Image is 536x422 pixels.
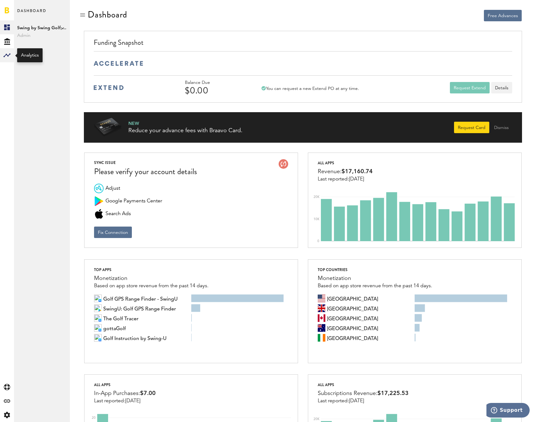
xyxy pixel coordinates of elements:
span: [DATE] [125,398,140,404]
img: account-issue.svg [279,159,288,169]
span: Golf Instruction by Swing-U [103,334,166,342]
div: NEW [128,120,242,127]
span: SwingU: Golf GPS Range Finder [103,304,176,312]
img: Braavo Card [93,118,122,137]
div: Based on app store revenue from the past 14 days. [318,283,432,289]
img: 21.png [98,299,102,302]
span: United States [327,295,378,302]
img: 17.png [98,309,102,312]
div: In-App Purchases: [94,389,156,398]
div: All apps [318,381,409,389]
a: Details [491,82,512,93]
img: 100x100bb_V3zBXEq.jpg [94,324,102,332]
div: Revenue: [318,167,373,176]
img: 21.png [98,338,102,342]
button: Free Advances [484,10,522,21]
img: 21.png [98,328,102,332]
span: United Kingdom [327,304,378,312]
div: Dashboard [88,10,127,20]
span: [DATE] [349,177,364,182]
div: Last reported: [318,398,409,404]
div: Subscriptions Revenue: [318,389,409,398]
div: Google Payments Center [94,196,104,206]
span: Canada [327,314,378,322]
img: 100x100bb_DOuLSMg.jpg [94,295,102,302]
div: All apps [94,381,156,389]
img: au.svg [318,324,325,332]
img: extend-medium-blue-logo.svg [94,85,124,90]
div: $0.00 [185,85,245,96]
div: All apps [318,159,373,167]
div: Based on app store revenue from the past 14 days. [94,283,208,289]
iframe: Opens a widget where you can find more information [486,403,530,419]
div: You can request a new Extend PO at any time. [261,86,359,92]
text: 10K [314,218,320,221]
img: jz1nuRe008o512vid84qAQAajgGiakXKKhDBpjowFv1j2zAFkJzNnuHdMTFvoNlTsHY [94,304,102,312]
text: 20 [92,416,96,419]
div: SYNC ISSUE [94,159,197,166]
span: $17,225.53 [377,391,409,396]
img: ca.svg [318,314,325,322]
span: Admin [17,32,67,39]
span: Ireland [327,334,378,342]
text: 20K [314,195,320,199]
div: Top countries [318,266,432,274]
img: accelerate-medium-blue-logo.svg [94,61,143,66]
div: Monetization [318,274,432,283]
button: Dismiss [490,122,512,133]
img: ie.svg [318,334,325,342]
div: Analytics [21,52,39,58]
span: Dashboard [17,7,46,20]
button: Request Card [454,122,489,133]
div: Last reported: [318,176,373,182]
div: Reduce your advance fees with Braavo Card. [128,127,242,135]
span: [DATE] [349,398,364,404]
img: 100x100bb_jjEcVcp.jpg [94,314,102,322]
img: us.svg [318,295,325,302]
div: Funding Snapshot [94,37,512,51]
div: Adjust [94,184,104,193]
img: 100x100bb_L693Qjm.jpg [94,334,102,342]
div: Top apps [94,266,208,274]
span: Golf GPS Range Finder - SwingU [103,295,178,302]
img: gb.svg [318,304,325,312]
span: Adjust [105,184,120,193]
div: Monetization [94,274,208,283]
span: The Golf Tracer [103,314,139,322]
div: Search Ads [94,209,104,219]
text: 20K [314,418,320,421]
div: Please verify your account details [94,166,197,177]
text: 0 [317,240,319,243]
span: Search Ads [105,209,131,219]
span: Google Payments Center [105,196,162,206]
div: Balance Due [185,80,245,85]
span: $17,160.74 [342,169,373,174]
span: $7.00 [140,391,156,396]
img: 21.png [98,318,102,322]
span: gottaGolf [103,324,126,332]
div: Last reported: [94,398,156,404]
button: Fix Connection [94,227,132,238]
span: Australia [327,324,378,332]
span: Swing by Swing Golf, Inc. [17,24,67,32]
button: Request Extend [450,82,490,93]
